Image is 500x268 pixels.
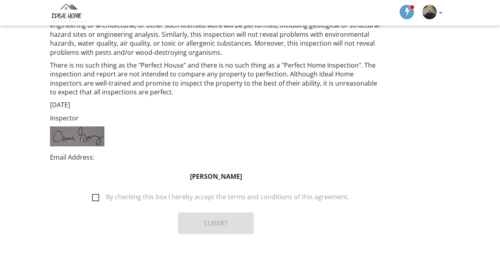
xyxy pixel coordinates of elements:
[422,5,437,19] img: 20141102_15.44.04.jpg
[50,153,382,162] p: Email Address:
[50,2,88,24] img: Ideal Home Inspection Services, LLC
[92,193,349,203] label: By checking this box I hereby accept the terms and conditions of this agreement.
[50,126,104,146] img: Signature.jpg
[50,61,382,97] p: There is no such thing as the "Perfect House" and there is no such thing as a "Perfect Home Inspe...
[190,172,242,181] strong: [PERSON_NAME]
[50,100,382,109] p: [DATE]
[50,114,382,122] p: Inspector
[178,212,254,234] button: Submit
